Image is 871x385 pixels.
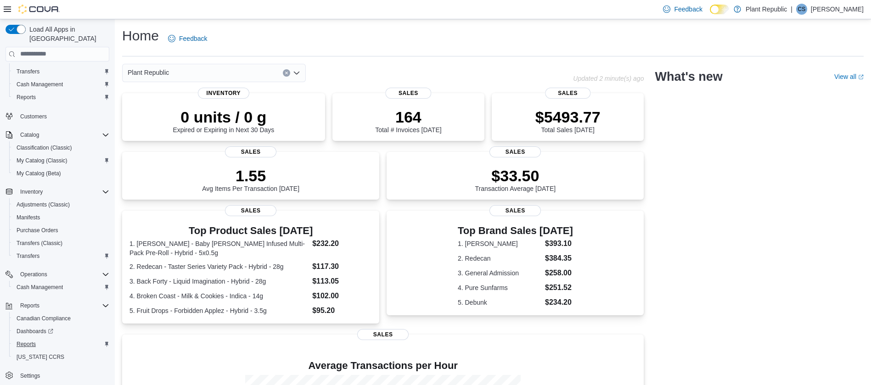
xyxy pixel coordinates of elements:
button: Open list of options [293,69,300,77]
span: Sales [357,329,409,340]
span: Inventory [17,186,109,197]
button: Classification (Classic) [9,141,113,154]
p: Updated 2 minute(s) ago [573,75,644,82]
div: Colin Smith [796,4,807,15]
a: Feedback [164,29,211,48]
dt: 3. General Admission [458,268,541,278]
button: [US_STATE] CCRS [9,351,113,363]
span: Reports [20,302,39,309]
button: Inventory [2,185,113,198]
p: $5493.77 [535,108,601,126]
button: Transfers [9,65,113,78]
dd: $234.20 [545,297,573,308]
button: Canadian Compliance [9,312,113,325]
a: Transfers [13,251,43,262]
span: Canadian Compliance [13,313,109,324]
button: My Catalog (Classic) [9,154,113,167]
span: [US_STATE] CCRS [17,353,64,361]
span: Reports [13,339,109,350]
span: Purchase Orders [13,225,109,236]
dt: 1. [PERSON_NAME] - Baby [PERSON_NAME] Infused Multi-Pack Pre-Roll - Hybrid - 5x0.5g [129,239,309,257]
h3: Top Product Sales [DATE] [129,225,372,236]
span: Feedback [674,5,702,14]
a: Purchase Orders [13,225,62,236]
button: Transfers (Classic) [9,237,113,250]
span: Cash Management [13,79,109,90]
span: Catalog [17,129,109,140]
a: Cash Management [13,79,67,90]
dt: 1. [PERSON_NAME] [458,239,541,248]
button: Operations [2,268,113,281]
span: Reports [17,94,36,101]
dt: 4. Broken Coast - Milk & Cookies - Indica - 14g [129,291,309,301]
svg: External link [858,74,864,80]
a: Dashboards [9,325,113,338]
span: My Catalog (Beta) [17,170,61,177]
span: CS [798,4,806,15]
span: Classification (Classic) [13,142,109,153]
span: Canadian Compliance [17,315,71,322]
dd: $117.30 [312,261,372,272]
span: Purchase Orders [17,227,58,234]
dt: 5. Fruit Drops - Forbidden Applez - Hybrid - 3.5g [129,306,309,315]
button: Manifests [9,211,113,224]
a: Reports [13,339,39,350]
dt: 2. Redecan [458,254,541,263]
span: Cash Management [13,282,109,293]
button: Purchase Orders [9,224,113,237]
span: Inventory [20,188,43,195]
dd: $113.05 [312,276,372,287]
a: Cash Management [13,282,67,293]
dt: 2. Redecan - Taster Series Variety Pack - Hybrid - 28g [129,262,309,271]
span: Reports [13,92,109,103]
span: Customers [17,110,109,122]
span: Catalog [20,131,39,139]
span: Transfers [17,252,39,260]
button: Customers [2,109,113,123]
p: [PERSON_NAME] [811,4,864,15]
span: Manifests [13,212,109,223]
dd: $393.10 [545,238,573,249]
span: Transfers (Classic) [13,238,109,249]
span: Settings [20,372,40,379]
span: Plant Republic [128,67,169,78]
h3: Top Brand Sales [DATE] [458,225,573,236]
a: Dashboards [13,326,57,337]
span: Sales [225,146,276,157]
a: Canadian Compliance [13,313,74,324]
a: View allExternal link [834,73,864,80]
a: Customers [17,111,51,122]
a: My Catalog (Classic) [13,155,71,166]
div: Avg Items Per Transaction [DATE] [202,167,299,192]
a: [US_STATE] CCRS [13,352,68,363]
span: Settings [17,370,109,381]
dd: $232.20 [312,238,372,249]
span: Transfers (Classic) [17,240,62,247]
span: Reports [17,300,109,311]
span: Dashboards [13,326,109,337]
input: Dark Mode [710,5,729,14]
span: My Catalog (Classic) [17,157,67,164]
span: Manifests [17,214,40,221]
button: Adjustments (Classic) [9,198,113,211]
span: Adjustments (Classic) [17,201,70,208]
a: Settings [17,370,44,381]
h2: What's new [655,69,722,84]
dd: $102.00 [312,290,372,301]
button: Settings [2,369,113,382]
span: Load All Apps in [GEOGRAPHIC_DATA] [26,25,109,43]
button: My Catalog (Beta) [9,167,113,180]
button: Catalog [2,128,113,141]
span: My Catalog (Beta) [13,168,109,179]
h4: Average Transactions per Hour [129,360,636,371]
button: Cash Management [9,78,113,91]
dt: 4. Pure Sunfarms [458,283,541,292]
button: Clear input [283,69,290,77]
button: Operations [17,269,51,280]
span: Operations [20,271,47,278]
button: Reports [17,300,43,311]
span: Sales [225,205,276,216]
a: Manifests [13,212,44,223]
button: Reports [2,299,113,312]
